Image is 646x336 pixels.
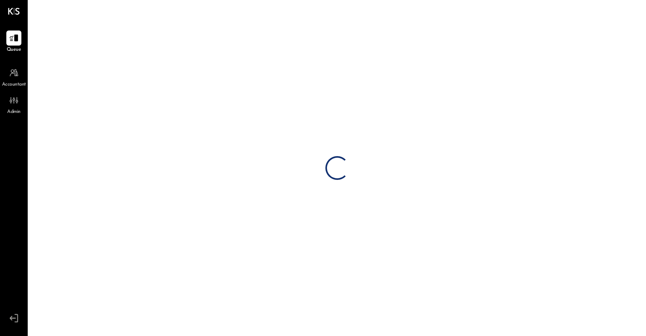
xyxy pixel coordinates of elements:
span: Accountant [2,81,26,88]
span: Admin [7,109,21,116]
a: Accountant [0,65,27,88]
span: Queue [7,46,21,53]
a: Admin [0,93,27,116]
a: Queue [0,31,27,53]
